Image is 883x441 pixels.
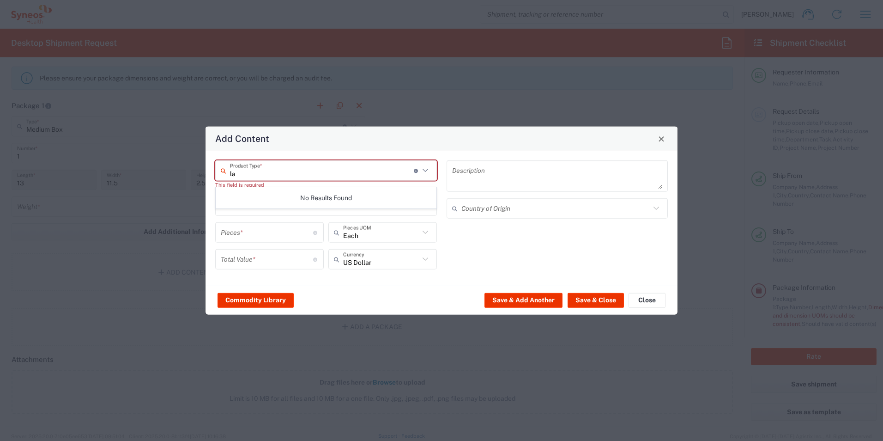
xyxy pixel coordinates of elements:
button: Save & Add Another [484,293,562,307]
button: Close [629,293,665,307]
div: This field is required [215,181,437,189]
h4: Add Content [215,132,269,145]
button: Close [655,132,668,145]
div: No Results Found [216,187,436,208]
button: Save & Close [568,293,624,307]
button: Commodity Library [218,293,294,307]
